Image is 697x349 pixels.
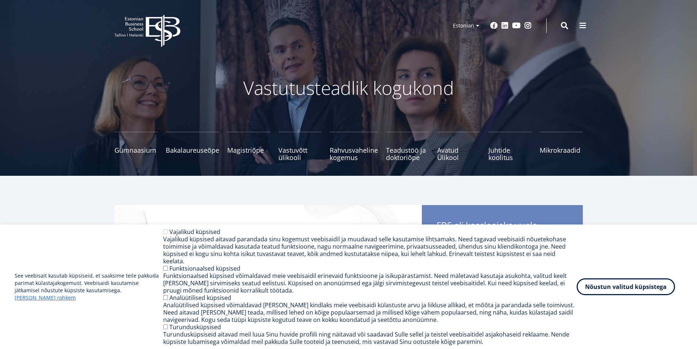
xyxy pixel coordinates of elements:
a: Facebook [490,22,498,29]
a: Gümnaasium [115,132,158,161]
a: Juhtide koolitus [488,132,532,161]
span: Rahvusvaheline kogemus [330,146,378,161]
label: Funktsionaalsed küpsised [169,264,240,272]
a: Instagram [524,22,532,29]
a: Rahvusvaheline kogemus [330,132,378,161]
p: Vastutusteadlik kogukond [155,77,543,99]
a: Bakalaureuseõpe [166,132,219,161]
div: Analüütilised küpsised võimaldavad [PERSON_NAME] kindlaks meie veebisaidi külastuste arvu ja liik... [163,301,577,323]
span: Vastuvõtt ülikooli [278,146,322,161]
div: Turundusküpsiseid aitavad meil luua Sinu huvide profiili ning näitavad või saadavad Sulle sellel ... [163,331,577,345]
a: Mikrokraadid [540,132,583,161]
label: Analüütilised küpsised [169,294,231,302]
span: Gümnaasium [115,146,158,154]
div: Funktsionaalsed küpsised võimaldavad meie veebisaidil erinevaid funktsioone ja isikupärastamist. ... [163,272,577,294]
a: Magistriõpe [227,132,270,161]
span: Mikrokraadid [540,146,583,154]
label: Turundusküpsised [169,323,221,331]
span: EBS oli kaasloojaks uuele [436,220,568,244]
label: Vajalikud küpsised [169,228,220,236]
img: Startup toolkit image [115,205,422,344]
button: Nõustun valitud küpsistega [577,278,675,295]
span: Teadustöö ja doktoriõpe [386,146,429,161]
a: Linkedin [501,22,509,29]
a: [PERSON_NAME] rohkem [15,294,76,301]
span: Magistriõpe [227,146,270,154]
a: Avatud Ülikool [437,132,480,161]
p: See veebisait kasutab küpsiseid, et saaksime teile pakkuda parimat külastajakogemust. Veebisaidi ... [15,272,163,301]
div: Vajalikud küpsised aitavad parandada sinu kogemust veebisaidil ja muudavad selle kasutamise lihts... [163,235,577,265]
a: Teadustöö ja doktoriõpe [386,132,429,161]
a: Vastuvõtt ülikooli [278,132,322,161]
a: Youtube [512,22,521,29]
span: Avatud Ülikool [437,146,480,161]
span: Juhtide koolitus [488,146,532,161]
span: Bakalaureuseõpe [166,146,219,154]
